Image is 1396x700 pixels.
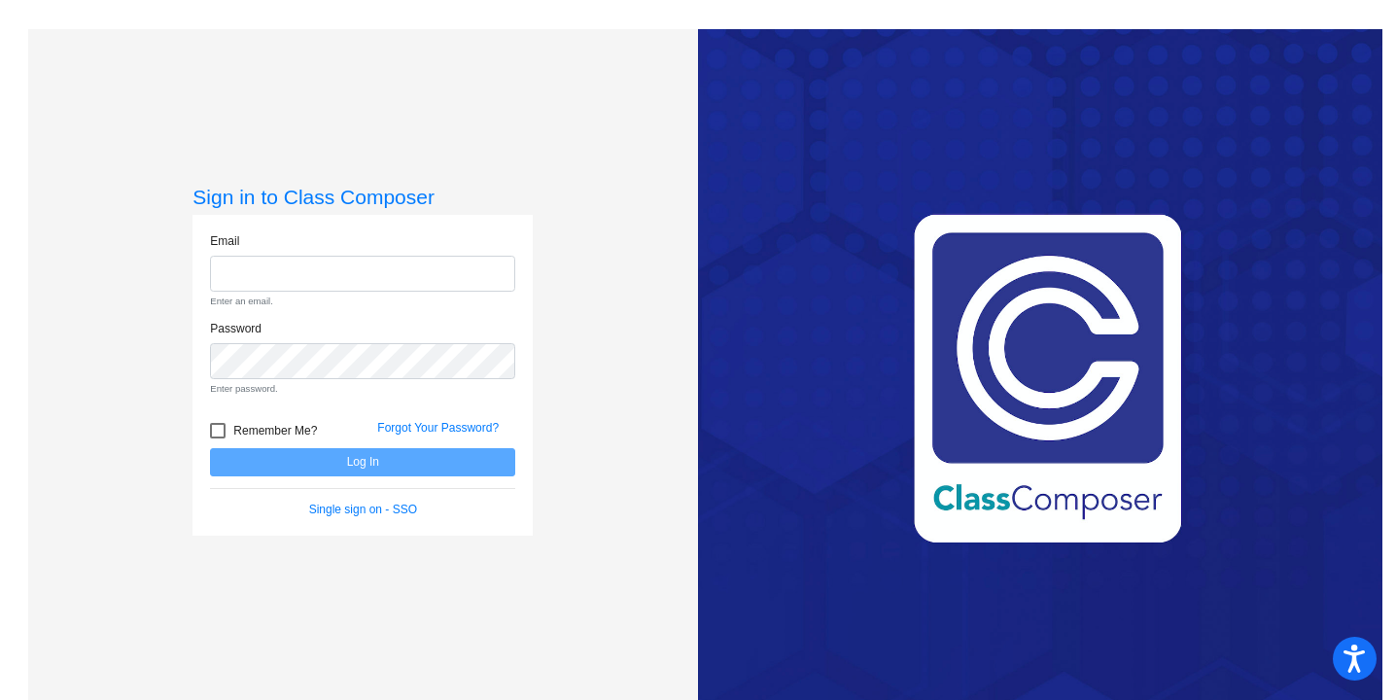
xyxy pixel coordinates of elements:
[210,232,239,250] label: Email
[309,503,417,516] a: Single sign on - SSO
[210,448,515,476] button: Log In
[377,421,499,435] a: Forgot Your Password?
[210,295,515,308] small: Enter an email.
[233,419,317,442] span: Remember Me?
[192,185,533,209] h3: Sign in to Class Composer
[210,320,262,337] label: Password
[210,382,515,396] small: Enter password.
